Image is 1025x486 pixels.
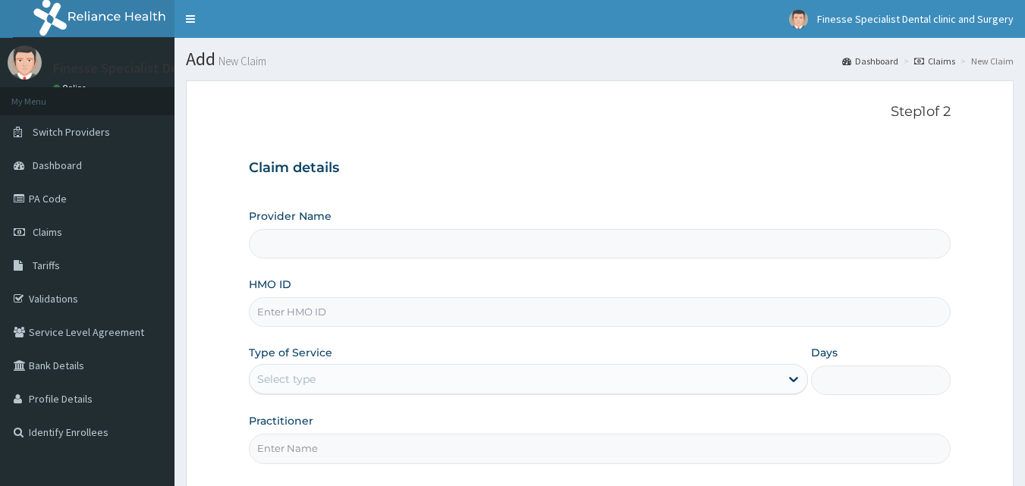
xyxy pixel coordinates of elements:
[249,209,332,224] label: Provider Name
[811,345,838,360] label: Days
[249,104,951,121] p: Step 1 of 2
[249,434,951,463] input: Enter Name
[249,413,313,428] label: Practitioner
[33,125,110,139] span: Switch Providers
[33,225,62,239] span: Claims
[8,45,42,80] img: User Image
[249,277,291,292] label: HMO ID
[914,55,955,67] a: Claims
[817,12,1014,26] span: Finesse Specialist Dental clinic and Surgery
[215,55,266,67] small: New Claim
[957,55,1014,67] li: New Claim
[53,61,310,75] p: Finesse Specialist Dental clinic and Surgery
[249,345,332,360] label: Type of Service
[33,158,82,172] span: Dashboard
[257,372,316,387] div: Select type
[842,55,898,67] a: Dashboard
[789,10,808,29] img: User Image
[186,49,1014,69] h1: Add
[249,160,951,177] h3: Claim details
[249,297,951,327] input: Enter HMO ID
[33,259,60,272] span: Tariffs
[53,83,90,93] a: Online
